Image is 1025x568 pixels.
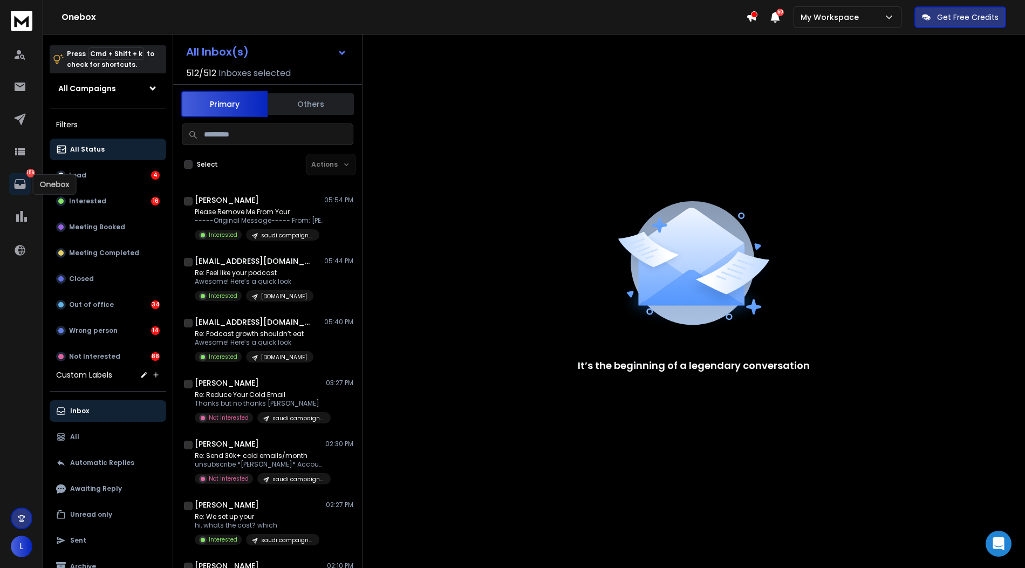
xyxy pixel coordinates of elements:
[151,171,160,180] div: 4
[195,499,259,510] h1: [PERSON_NAME]
[50,216,166,238] button: Meeting Booked
[209,353,237,361] p: Interested
[776,9,784,16] span: 50
[177,41,356,63] button: All Inbox(s)
[70,484,122,493] p: Awaiting Reply
[11,11,32,31] img: logo
[69,197,106,206] p: Interested
[195,451,324,460] p: Re: Send 30k+ cold emails/month
[70,407,89,415] p: Inbox
[261,231,313,239] p: saudi campaign HealDNS
[914,6,1006,28] button: Get Free Credits
[26,169,35,177] p: 156
[195,378,259,388] h1: [PERSON_NAME]
[195,317,313,327] h1: [EMAIL_ADDRESS][DOMAIN_NAME]
[50,165,166,186] button: Lead4
[186,67,216,80] span: 512 / 512
[69,352,120,361] p: Not Interested
[69,171,86,180] p: Lead
[69,326,118,335] p: Wrong person
[195,330,313,338] p: Re: Podcast growth shouldn’t eat
[326,501,353,509] p: 02:27 PM
[11,536,32,557] button: L
[209,475,249,483] p: Not Interested
[197,160,218,169] label: Select
[209,536,237,544] p: Interested
[58,83,116,94] h1: All Campaigns
[50,268,166,290] button: Closed
[50,78,166,99] button: All Campaigns
[69,275,94,283] p: Closed
[209,292,237,300] p: Interested
[61,11,746,24] h1: Onebox
[9,173,31,195] a: 156
[50,530,166,551] button: Sent
[70,536,86,545] p: Sent
[33,174,77,195] div: Onebox
[50,242,166,264] button: Meeting Completed
[218,67,291,80] h3: Inboxes selected
[50,478,166,499] button: Awaiting Reply
[195,195,259,206] h1: [PERSON_NAME]
[151,352,160,361] div: 88
[70,433,79,441] p: All
[195,521,319,530] p: hi, whats the cost? which
[151,197,160,206] div: 16
[986,531,1012,557] div: Open Intercom Messenger
[195,269,313,277] p: Re: Feel like your podcast
[50,346,166,367] button: Not Interested88
[272,414,324,422] p: saudi campaign HealDNS
[325,440,353,448] p: 02:30 PM
[50,190,166,212] button: Interested16
[937,12,999,23] p: Get Free Credits
[88,47,144,60] span: Cmd + Shift + k
[67,49,154,70] p: Press to check for shortcuts.
[50,320,166,341] button: Wrong person14
[50,139,166,160] button: All Status
[69,300,114,309] p: Out of office
[56,369,112,380] h3: Custom Labels
[324,257,353,265] p: 05:44 PM
[195,460,324,469] p: unsubscribe *[PERSON_NAME]* Account Director,
[50,294,166,316] button: Out of office34
[50,400,166,422] button: Inbox
[151,300,160,309] div: 34
[70,458,134,467] p: Automatic Replies
[195,391,324,399] p: Re: Reduce Your Cold Email
[578,358,810,373] p: It’s the beginning of a legendary conversation
[209,231,237,239] p: Interested
[326,379,353,387] p: 03:27 PM
[324,196,353,204] p: 05:54 PM
[50,426,166,448] button: All
[195,399,324,408] p: Thanks but no thanks [PERSON_NAME]
[181,91,268,117] button: Primary
[272,475,324,483] p: saudi campaign HealDNS
[50,452,166,474] button: Automatic Replies
[195,338,313,347] p: Awesome! Here’s a quick look
[50,504,166,525] button: Unread only
[195,439,259,449] h1: [PERSON_NAME]
[261,292,307,300] p: [DOMAIN_NAME]
[801,12,863,23] p: My Workspace
[195,512,319,521] p: Re: We set up your
[70,510,112,519] p: Unread only
[324,318,353,326] p: 05:40 PM
[69,249,139,257] p: Meeting Completed
[261,536,313,544] p: saudi campaign HealDNS
[261,353,307,361] p: [DOMAIN_NAME]
[186,46,249,57] h1: All Inbox(s)
[50,117,166,132] h3: Filters
[268,92,354,116] button: Others
[70,145,105,154] p: All Status
[195,216,324,225] p: -----Original Message----- From: [PERSON_NAME]
[209,414,249,422] p: Not Interested
[151,326,160,335] div: 14
[195,277,313,286] p: Awesome! Here’s a quick look
[195,208,324,216] p: Please Remove Me From Your
[195,256,313,266] h1: [EMAIL_ADDRESS][DOMAIN_NAME]
[69,223,125,231] p: Meeting Booked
